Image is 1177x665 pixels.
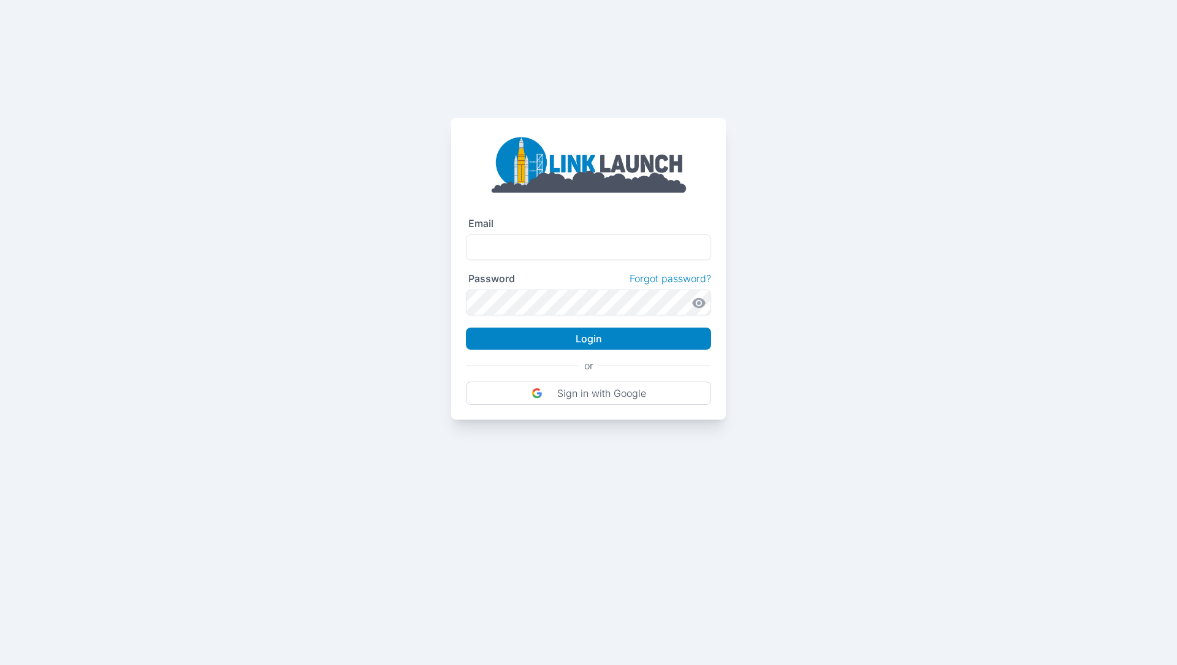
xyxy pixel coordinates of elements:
label: Password [468,272,515,285]
p: or [584,359,593,372]
img: linklaunch_big.2e5cdd30.png [490,133,687,193]
p: Sign in with Google [557,387,646,399]
a: Forgot password? [630,272,711,285]
button: Sign in with Google [466,382,711,405]
label: Email [468,217,493,229]
button: Login [466,328,711,350]
img: DIz4rYaBO0VM93JpwbwaJtqNfEsbwZFgEL50VtgcJLBV6wK9aKtfd+cEkvuBfcC37k9h8VGR+csPdltgAAAABJRU5ErkJggg== [531,388,543,399]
